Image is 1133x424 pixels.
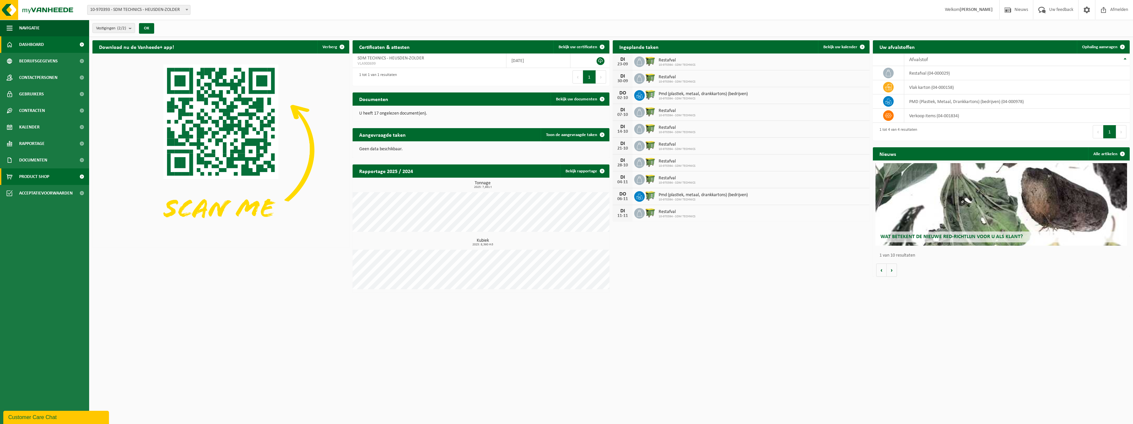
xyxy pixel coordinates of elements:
[616,107,629,113] div: DI
[323,45,337,49] span: Verberg
[616,124,629,129] div: DI
[659,147,696,151] span: 10-970394 - SDM TECHNICS
[87,5,190,15] span: 10-970393 - SDM TECHNICS - HEUSDEN-ZOLDER
[356,186,609,189] span: 2025: 7,861 t
[19,135,45,152] span: Rapportage
[19,69,57,86] span: Contactpersonen
[1088,147,1129,160] a: Alle artikelen
[904,94,1130,109] td: PMD (Plastiek, Metaal, Drankkartons) (bedrijven) (04-000978)
[616,113,629,117] div: 07-10
[616,180,629,185] div: 04-11
[659,125,696,130] span: Restafval
[556,97,597,101] span: Bekijk uw documenten
[616,79,629,84] div: 30-09
[616,163,629,168] div: 28-10
[551,92,609,106] a: Bekijk uw documenten
[92,23,135,33] button: Vestigingen(2/2)
[616,62,629,67] div: 23-09
[560,164,609,178] a: Bekijk rapportage
[616,158,629,163] div: DI
[659,108,696,114] span: Restafval
[19,20,40,36] span: Navigatie
[616,141,629,146] div: DI
[659,63,696,67] span: 10-970394 - SDM TECHNICS
[873,147,903,160] h2: Nieuws
[659,142,696,147] span: Restafval
[616,57,629,62] div: DI
[904,109,1130,123] td: verkoop items (04-001834)
[616,96,629,100] div: 02-10
[875,163,1127,246] a: Wat betekent de nieuwe RED-richtlijn voor u als klant?
[645,89,656,100] img: WB-0660-HPE-GN-50
[616,192,629,197] div: DO
[659,58,696,63] span: Restafval
[358,56,424,61] span: SDM TECHNICS - HEUSDEN-ZOLDER
[873,40,921,53] h2: Uw afvalstoffen
[353,40,416,53] h2: Certificaten & attesten
[1082,45,1117,49] span: Ophaling aanvragen
[96,23,126,33] span: Vestigingen
[659,91,748,97] span: Pmd (plastiek, metaal, drankkartons) (bedrijven)
[541,128,609,141] a: Toon de aangevraagde taken
[616,129,629,134] div: 14-10
[19,102,45,119] span: Contracten
[904,66,1130,80] td: restafval (04-000029)
[1077,40,1129,53] a: Ophaling aanvragen
[583,70,596,84] button: 1
[616,175,629,180] div: DI
[19,53,58,69] span: Bedrijfsgegevens
[876,264,887,277] button: Vorige
[960,7,993,12] strong: [PERSON_NAME]
[596,70,606,84] button: Next
[92,53,349,246] img: Download de VHEPlus App
[1116,125,1126,138] button: Next
[659,80,696,84] span: 10-970394 - SDM TECHNICS
[139,23,154,34] button: OK
[559,45,597,49] span: Bekijk uw certificaten
[659,209,696,215] span: Restafval
[818,40,869,53] a: Bekijk uw kalender
[353,92,395,105] h2: Documenten
[645,173,656,185] img: WB-1100-HPE-GN-50
[616,208,629,214] div: DI
[19,119,40,135] span: Kalender
[616,90,629,96] div: DO
[553,40,609,53] a: Bekijk uw certificaten
[645,140,656,151] img: WB-1100-HPE-GN-50
[1093,125,1103,138] button: Previous
[356,181,609,189] h3: Tonnage
[19,185,73,201] span: Acceptatievoorwaarden
[3,409,110,424] iframe: chat widget
[659,75,696,80] span: Restafval
[645,190,656,201] img: WB-0660-HPE-GN-50
[613,40,665,53] h2: Ingeplande taken
[356,70,397,84] div: 1 tot 1 van 1 resultaten
[645,123,656,134] img: WB-1100-HPE-GN-50
[572,70,583,84] button: Previous
[659,198,748,202] span: 10-970394 - SDM TECHNICS
[19,86,44,102] span: Gebruikers
[887,264,897,277] button: Volgende
[358,61,501,66] span: VLA900699
[659,130,696,134] span: 10-970394 - SDM TECHNICS
[659,97,748,101] span: 10-970394 - SDM TECHNICS
[659,215,696,219] span: 10-970394 - SDM TECHNICS
[659,193,748,198] span: Pmd (plastiek, metaal, drankkartons) (bedrijven)
[879,253,1126,258] p: 1 van 10 resultaten
[1103,125,1116,138] button: 1
[356,243,609,246] span: 2025: 8,360 m3
[880,234,1023,239] span: Wat betekent de nieuwe RED-richtlijn voor u als klant?
[616,197,629,201] div: 06-11
[87,5,190,15] span: 10-970393 - SDM TECHNICS - HEUSDEN-ZOLDER
[659,114,696,118] span: 10-970394 - SDM TECHNICS
[645,207,656,218] img: WB-1100-HPE-GN-50
[19,152,47,168] span: Documenten
[506,53,570,68] td: [DATE]
[92,40,181,53] h2: Download nu de Vanheede+ app!
[616,74,629,79] div: DI
[659,176,696,181] span: Restafval
[19,168,49,185] span: Product Shop
[659,159,696,164] span: Restafval
[317,40,349,53] button: Verberg
[359,147,603,152] p: Geen data beschikbaar.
